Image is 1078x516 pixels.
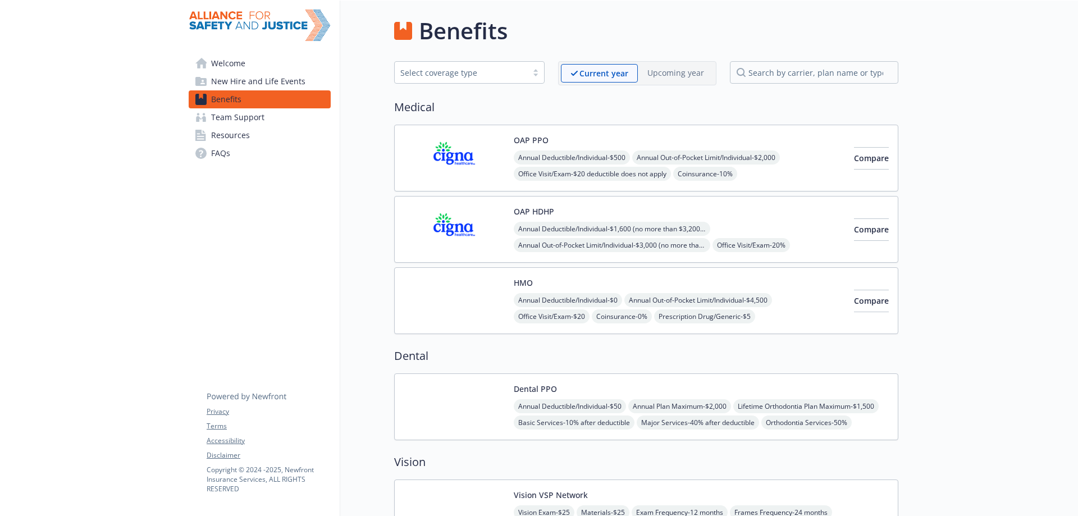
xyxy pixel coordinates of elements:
[404,383,505,431] img: Guardian carrier logo
[189,126,331,144] a: Resources
[404,206,505,253] img: CIGNA carrier logo
[207,421,330,431] a: Terms
[189,90,331,108] a: Benefits
[514,206,554,217] button: OAP HDHP
[638,64,714,83] span: Upcoming year
[733,399,879,413] span: Lifetime Orthodontia Plan Maximum - $1,500
[189,72,331,90] a: New Hire and Life Events
[854,290,889,312] button: Compare
[673,167,737,181] span: Coinsurance - 10%
[394,99,898,116] h2: Medical
[211,126,250,144] span: Resources
[592,309,652,323] span: Coinsurance - 0%
[579,67,628,79] p: Current year
[189,108,331,126] a: Team Support
[514,415,634,430] span: Basic Services - 10% after deductible
[189,54,331,72] a: Welcome
[654,309,755,323] span: Prescription Drug/Generic - $5
[211,108,264,126] span: Team Support
[514,134,549,146] button: OAP PPO
[514,222,710,236] span: Annual Deductible/Individual - $1,600 (no more than $3,200 per individual - within a family)
[514,309,590,323] span: Office Visit/Exam - $20
[207,465,330,494] p: Copyright © 2024 - 2025 , Newfront Insurance Services, ALL RIGHTS RESERVED
[394,348,898,364] h2: Dental
[207,436,330,446] a: Accessibility
[207,450,330,460] a: Disclaimer
[730,61,898,84] input: search by carrier, plan name or type
[514,277,533,289] button: HMO
[854,224,889,235] span: Compare
[404,277,505,325] img: Kaiser Permanente Insurance Company carrier logo
[854,153,889,163] span: Compare
[419,14,508,48] h1: Benefits
[712,238,790,252] span: Office Visit/Exam - 20%
[211,90,241,108] span: Benefits
[400,67,522,79] div: Select coverage type
[211,72,305,90] span: New Hire and Life Events
[514,238,710,252] span: Annual Out-of-Pocket Limit/Individual - $3,000 (no more than $3,200 per individual - within a fam...
[854,295,889,306] span: Compare
[514,383,557,395] button: Dental PPO
[207,407,330,417] a: Privacy
[514,399,626,413] span: Annual Deductible/Individual - $50
[854,218,889,241] button: Compare
[514,150,630,165] span: Annual Deductible/Individual - $500
[394,454,898,471] h2: Vision
[404,134,505,182] img: CIGNA carrier logo
[211,144,230,162] span: FAQs
[211,54,245,72] span: Welcome
[514,489,588,501] button: Vision VSP Network
[514,167,671,181] span: Office Visit/Exam - $20 deductible does not apply
[632,150,780,165] span: Annual Out-of-Pocket Limit/Individual - $2,000
[647,67,704,79] p: Upcoming year
[637,415,759,430] span: Major Services - 40% after deductible
[628,399,731,413] span: Annual Plan Maximum - $2,000
[854,147,889,170] button: Compare
[514,293,622,307] span: Annual Deductible/Individual - $0
[624,293,772,307] span: Annual Out-of-Pocket Limit/Individual - $4,500
[189,144,331,162] a: FAQs
[761,415,852,430] span: Orthodontia Services - 50%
